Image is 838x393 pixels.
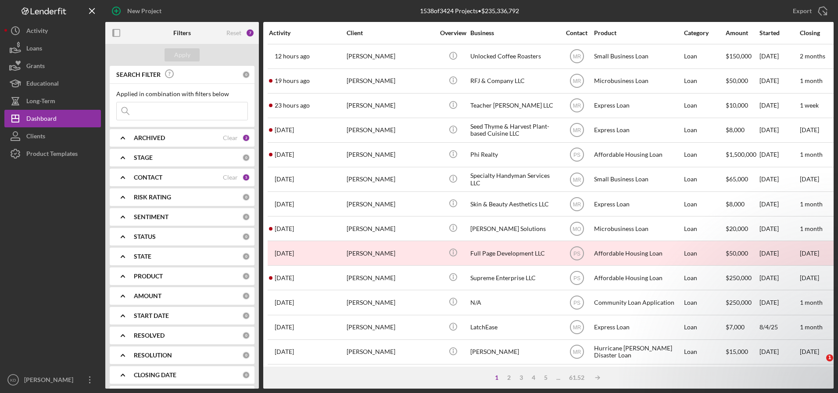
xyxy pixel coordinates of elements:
button: KD[PERSON_NAME] [4,371,101,389]
button: Loans [4,40,101,57]
span: 1 [826,354,833,361]
text: MR [573,201,581,207]
div: [DATE] [759,45,799,68]
div: Unlocked Coffee Roasters [470,45,558,68]
div: Loan [684,242,725,265]
div: Loan [684,291,725,314]
div: Amount [726,29,759,36]
div: Grants [26,57,45,77]
div: 5 [540,374,552,381]
b: CLOSING DATE [134,371,176,379]
div: 0 [242,71,250,79]
div: 0 [242,154,250,162]
div: Loan [684,69,725,93]
div: 4 [527,374,540,381]
div: LatchEase [470,316,558,339]
div: Long-Term [26,92,55,112]
div: Express Loan [594,94,682,117]
time: 2 months [800,52,825,60]
b: START DATE [134,312,169,319]
div: 0 [242,233,250,241]
div: Express Loan [594,119,682,142]
button: Apply [165,48,200,61]
b: RISK RATING [134,194,171,201]
button: Grants [4,57,101,75]
div: $10,000 [726,94,759,117]
div: [DATE] [759,168,799,191]
time: 2025-08-04 22:51 [275,324,294,331]
button: Export [784,2,834,20]
button: Product Templates [4,145,101,162]
b: STATUS [134,233,156,240]
text: MR [573,54,581,60]
div: [PERSON_NAME] [347,217,434,240]
div: Loc’d and lovely [470,365,558,388]
b: SEARCH FILTER [116,71,161,78]
b: PRODUCT [134,273,163,280]
time: 1 month [800,299,823,306]
div: [DATE] [759,266,799,289]
div: 2 [503,374,515,381]
text: KD [10,378,16,382]
div: Specialty Handyman Services LLC [470,168,558,191]
div: Affordable Housing Loan [594,143,682,166]
div: [PERSON_NAME] [347,94,434,117]
div: 0 [242,193,250,201]
div: Educational [26,75,59,94]
div: Dashboard [26,110,57,130]
div: $65,000 [726,168,759,191]
div: [PERSON_NAME] [347,143,434,166]
div: Loan [684,266,725,289]
div: [PERSON_NAME] [347,340,434,364]
time: 2025-08-07 14:23 [275,225,294,232]
div: $1,500,000 [726,143,759,166]
time: [DATE] [800,249,819,257]
div: [DATE] [759,143,799,166]
div: Supreme Enterprise LLC [470,266,558,289]
div: [PERSON_NAME] [347,242,434,265]
div: 3 [515,374,527,381]
button: New Project [105,2,170,20]
div: [DATE] [759,119,799,142]
div: 1 [491,374,503,381]
div: Clear [223,174,238,181]
div: Hurricane [PERSON_NAME] Disaster Loan [594,340,682,364]
div: 0 [242,312,250,320]
b: STATE [134,253,151,260]
div: [PERSON_NAME] [22,371,79,391]
div: Phi Realty [470,143,558,166]
div: Clients [26,127,45,147]
div: Product [594,29,682,36]
div: Loan [684,192,725,216]
div: $20,000 [726,217,759,240]
div: 0 [242,332,250,339]
div: Loans [26,40,42,59]
div: Applied in combination with filters below [116,90,248,97]
b: ARCHIVED [134,134,165,141]
div: $50,000 [726,69,759,93]
time: 1 month [800,225,823,232]
div: 0 [242,292,250,300]
text: PS [573,250,580,256]
b: AMOUNT [134,292,161,299]
time: 2025-08-05 20:01 [275,250,294,257]
div: Small Business Loan [594,168,682,191]
b: STAGE [134,154,153,161]
div: ... [552,374,565,381]
div: Full Page Development LLC [470,242,558,265]
text: MR [573,177,581,183]
div: Teacher [PERSON_NAME] LLC [470,94,558,117]
div: N/A [470,291,558,314]
time: [DATE] [800,126,819,133]
div: Seed Thyme & Harvest Plant-based Cuisine LLC [470,119,558,142]
div: $8,000 [726,119,759,142]
div: Microbusiness Loan [594,69,682,93]
div: 2 [242,134,250,142]
div: Express Loan [594,316,682,339]
a: Dashboard [4,110,101,127]
div: Export [793,2,812,20]
div: Category [684,29,725,36]
div: [DATE] [759,291,799,314]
